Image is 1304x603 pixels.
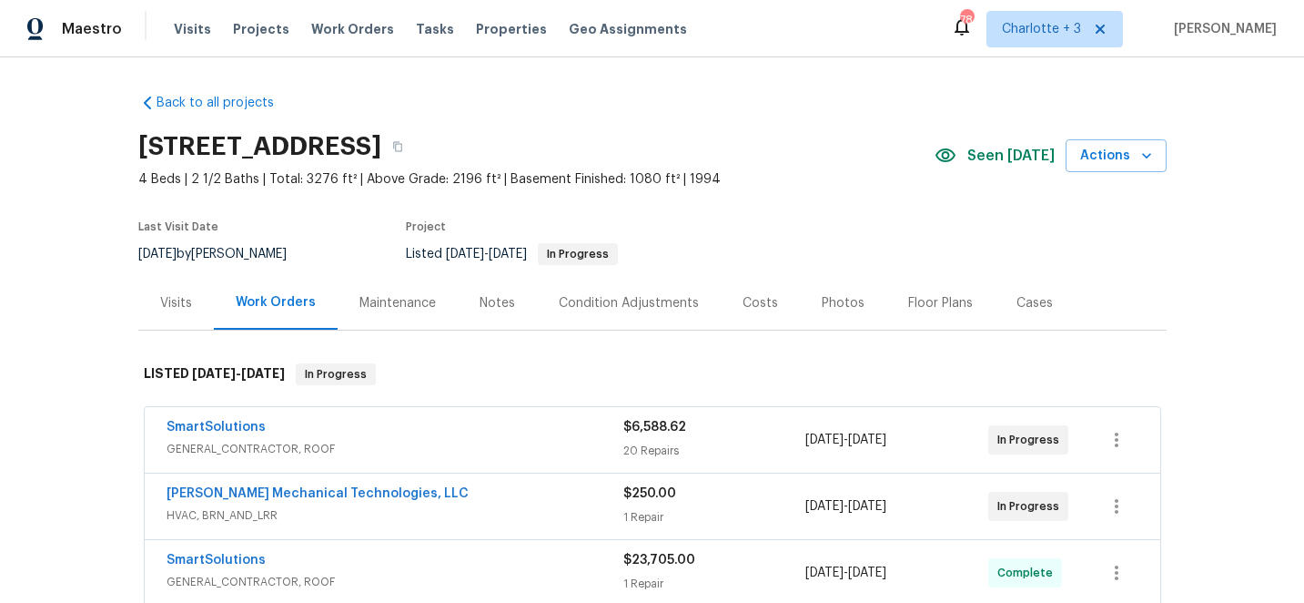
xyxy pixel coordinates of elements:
a: Back to all projects [138,94,313,112]
span: Listed [406,248,618,261]
span: [DATE] [241,367,285,380]
span: - [805,564,886,582]
div: Work Orders [236,293,316,312]
span: In Progress [997,497,1066,516]
h2: [STREET_ADDRESS] [138,138,381,156]
div: Photos [822,294,864,312]
div: 1 Repair [623,508,806,526]
div: Cases [1016,294,1053,312]
div: Notes [480,294,515,312]
span: Actions [1080,145,1152,168]
span: [DATE] [848,434,886,446]
span: Maestro [62,20,122,38]
span: $23,705.00 [623,554,695,567]
span: 4 Beds | 2 1/2 Baths | Total: 3276 ft² | Above Grade: 2196 ft² | Basement Finished: 1080 ft² | 1994 [138,170,935,189]
span: [DATE] [446,248,484,261]
span: Project [406,221,446,232]
span: Visits [174,20,211,38]
span: $250.00 [623,487,676,500]
span: Tasks [416,23,454,36]
span: Seen [DATE] [967,147,1055,165]
span: Geo Assignments [569,20,687,38]
span: In Progress [298,365,374,383]
div: Costs [743,294,778,312]
div: 78 [960,11,973,29]
span: - [192,367,285,380]
div: Condition Adjustments [559,294,699,312]
span: In Progress [997,431,1066,449]
span: $6,588.62 [623,421,686,434]
div: Maintenance [359,294,436,312]
span: [DATE] [848,500,886,513]
span: GENERAL_CONTRACTOR, ROOF [167,440,623,458]
span: [DATE] [489,248,527,261]
span: In Progress [540,249,616,260]
button: Copy Address [381,130,414,163]
span: GENERAL_CONTRACTOR, ROOF [167,573,623,591]
span: Complete [997,564,1060,582]
span: [DATE] [848,567,886,579]
span: Work Orders [311,20,394,38]
a: [PERSON_NAME] Mechanical Technologies, LLC [167,487,469,500]
button: Actions [1066,139,1167,173]
div: LISTED [DATE]-[DATE]In Progress [138,345,1167,404]
h6: LISTED [144,363,285,385]
span: [PERSON_NAME] [1167,20,1277,38]
div: Floor Plans [908,294,973,312]
div: 1 Repair [623,575,806,593]
span: - [446,248,527,261]
span: [DATE] [805,567,844,579]
span: Charlotte + 3 [1002,20,1081,38]
span: Projects [233,20,289,38]
span: - [805,431,886,449]
a: SmartSolutions [167,421,266,434]
span: Properties [476,20,547,38]
span: [DATE] [805,434,844,446]
span: [DATE] [138,248,177,261]
div: by [PERSON_NAME] [138,243,308,265]
span: [DATE] [805,500,844,513]
span: - [805,497,886,516]
span: [DATE] [192,367,236,380]
span: HVAC, BRN_AND_LRR [167,506,623,525]
a: SmartSolutions [167,554,266,567]
span: Last Visit Date [138,221,218,232]
div: 20 Repairs [623,442,806,460]
div: Visits [160,294,192,312]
